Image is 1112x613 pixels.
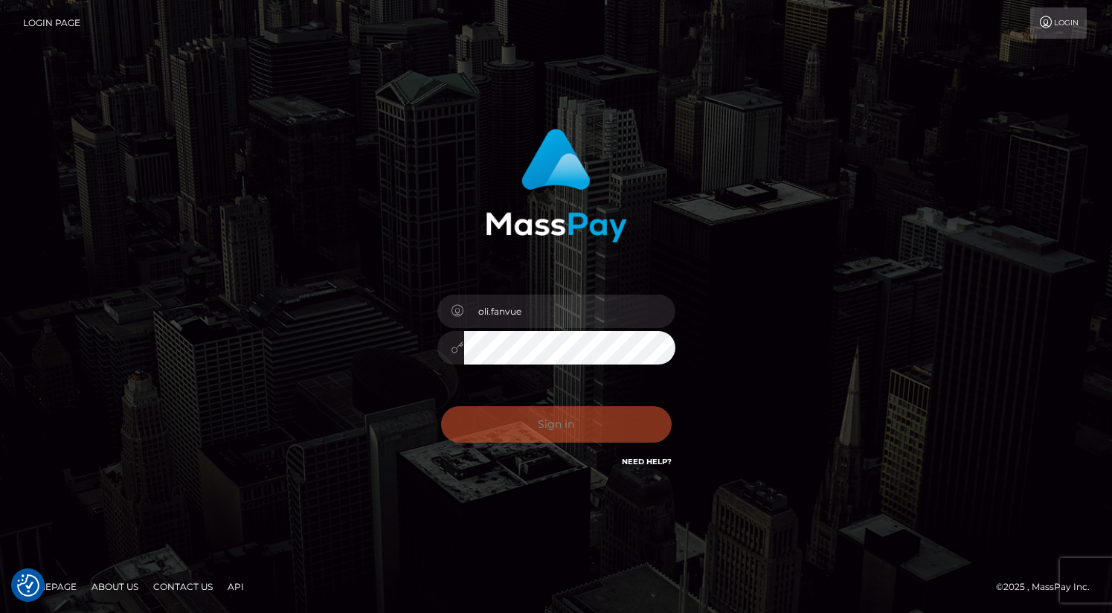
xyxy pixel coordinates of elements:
a: Need Help? [622,457,672,466]
img: MassPay Login [486,129,627,243]
a: Homepage [16,575,83,598]
a: About Us [86,575,144,598]
div: © 2025 , MassPay Inc. [996,579,1101,595]
input: Username... [464,295,675,328]
a: Contact Us [147,575,219,598]
a: API [222,575,250,598]
a: Login Page [23,7,80,39]
img: Revisit consent button [17,574,39,597]
button: Consent Preferences [17,574,39,597]
a: Login [1030,7,1087,39]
